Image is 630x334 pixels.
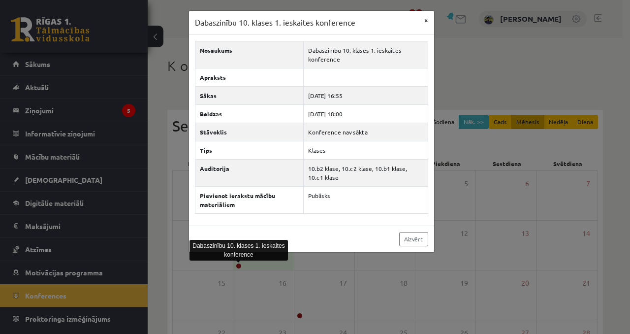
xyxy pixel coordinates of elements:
td: Konference nav sākta [304,123,428,141]
a: Aizvērt [399,232,428,246]
th: Tips [195,141,304,159]
th: Sākas [195,86,304,104]
td: Publisks [304,186,428,213]
th: Apraksts [195,68,304,86]
th: Auditorija [195,159,304,186]
th: Beidzas [195,104,304,123]
td: 10.b2 klase, 10.c2 klase, 10.b1 klase, 10.c1 klase [304,159,428,186]
th: Pievienot ierakstu mācību materiāliem [195,186,304,213]
td: [DATE] 18:00 [304,104,428,123]
th: Nosaukums [195,41,304,68]
td: [DATE] 16:55 [304,86,428,104]
div: Dabaszinību 10. klases 1. ieskaites konference [189,240,288,261]
td: Dabaszinību 10. klases 1. ieskaites konference [304,41,428,68]
h3: Dabaszinību 10. klases 1. ieskaites konference [195,17,355,29]
button: × [418,11,434,30]
td: Klases [304,141,428,159]
th: Stāvoklis [195,123,304,141]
